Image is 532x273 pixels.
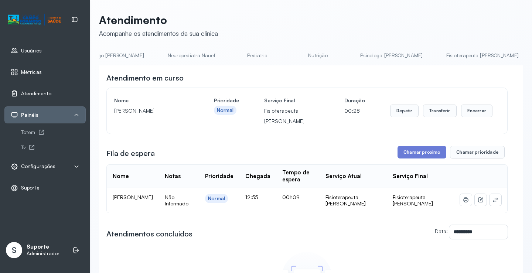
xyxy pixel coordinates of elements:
[114,95,189,106] h4: Nome
[393,173,428,180] div: Serviço Final
[21,69,42,75] span: Métricas
[160,50,223,62] a: Neuropediatra Nauef
[21,144,86,151] div: Tv
[214,95,239,106] h4: Prioridade
[74,50,151,62] a: Psicologo [PERSON_NAME]
[106,148,155,158] h3: Fila de espera
[390,105,419,117] button: Repetir
[217,107,234,113] div: Normal
[21,91,51,97] span: Atendimento
[292,50,344,62] a: Nutrição
[99,30,218,37] div: Acompanhe os atendimentos da sua clínica
[325,194,381,207] div: Fisioterapeuta [PERSON_NAME]
[435,228,448,234] label: Data:
[450,146,505,158] button: Chamar prioridade
[165,194,188,207] span: Não Informado
[21,48,42,54] span: Usuários
[21,128,86,137] a: Totem
[27,250,59,257] p: Administrador
[21,112,38,118] span: Painéis
[398,146,446,158] button: Chamar próximo
[99,13,218,27] p: Atendimento
[106,229,192,239] h3: Atendimentos concluídos
[11,68,79,76] a: Métricas
[264,106,319,126] p: Fisioterapeuta [PERSON_NAME]
[27,243,59,250] p: Suporte
[325,173,362,180] div: Serviço Atual
[423,105,457,117] button: Transferir
[344,106,365,116] p: 00:28
[264,95,319,106] h4: Serviço Final
[11,47,79,54] a: Usuários
[114,106,189,116] p: [PERSON_NAME]
[208,195,225,202] div: Normal
[282,194,300,200] span: 00h09
[113,173,129,180] div: Nome
[232,50,283,62] a: Pediatria
[113,194,153,200] span: [PERSON_NAME]
[344,95,365,106] h4: Duração
[461,105,492,117] button: Encerrar
[205,173,233,180] div: Prioridade
[282,169,314,183] div: Tempo de espera
[21,163,55,170] span: Configurações
[393,194,433,207] span: Fisioterapeuta [PERSON_NAME]
[21,143,86,152] a: Tv
[245,194,258,200] span: 12:55
[8,14,61,26] img: Logotipo do estabelecimento
[245,173,270,180] div: Chegada
[21,185,40,191] span: Suporte
[106,73,184,83] h3: Atendimento em curso
[21,129,86,136] div: Totem
[353,50,430,62] a: Psicologa [PERSON_NAME]
[11,90,79,97] a: Atendimento
[165,173,181,180] div: Notas
[439,50,526,62] a: Fisioterapeuta [PERSON_NAME]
